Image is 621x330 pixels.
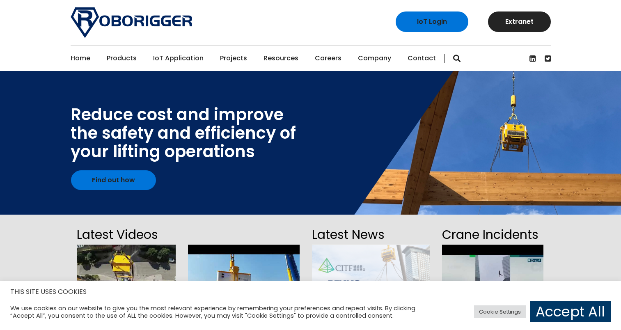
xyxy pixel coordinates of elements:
div: We use cookies on our website to give you the most relevant experience by remembering your prefer... [10,305,431,319]
img: hqdefault.jpg [77,245,176,327]
a: Projects [220,46,247,71]
a: Careers [315,46,341,71]
h2: Latest News [312,225,429,245]
a: IoT Login [396,11,468,32]
a: IoT Application [153,46,204,71]
a: Contact [408,46,436,71]
a: Accept All [530,301,611,322]
h2: Crane Incidents [442,225,543,245]
img: hqdefault.jpg [442,245,543,327]
a: Resources [264,46,298,71]
a: Find out how [71,170,156,190]
a: Extranet [488,11,551,32]
a: Products [107,46,137,71]
a: Company [358,46,391,71]
img: hqdefault.jpg [188,245,300,327]
a: Home [71,46,90,71]
h2: Latest Videos [77,225,176,245]
h5: THIS SITE USES COOKIES [10,286,611,297]
a: Cookie Settings [474,305,526,318]
img: Roborigger [71,7,192,38]
div: Reduce cost and improve the safety and efficiency of your lifting operations [71,105,296,161]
